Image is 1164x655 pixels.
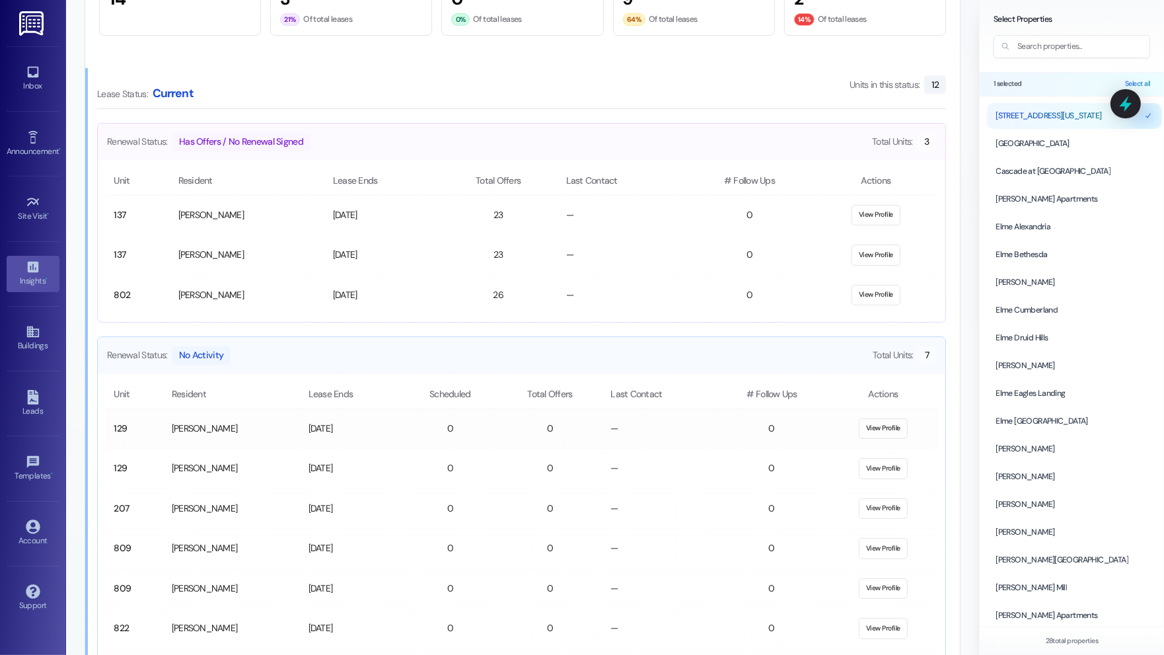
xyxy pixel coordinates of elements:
button: Elme Cumberland [987,297,1163,323]
td: 0 [402,408,499,449]
button: View Profile [859,458,908,479]
th: Lease Ends [324,167,440,195]
span: Elme Eagles Landing [996,388,1066,400]
td: 0 [499,568,602,609]
th: Resident [163,381,299,408]
td: 0 [499,609,602,649]
span: Elme Bethesda [996,249,1048,261]
td: [DATE] [299,609,402,649]
button: [PERSON_NAME] [987,270,1163,295]
td: 0 [686,235,813,276]
span: [PERSON_NAME] [996,527,1055,539]
th: Lease Ends [299,381,402,408]
td: — [602,568,715,609]
th: Total Offers [440,167,557,195]
span: Elme Alexandria [996,221,1051,233]
td: [DATE] [299,408,402,449]
td: 0 [499,408,602,449]
button: [PERSON_NAME] Apartments [987,603,1163,629]
td: 0 [686,195,813,235]
button: [PERSON_NAME] Mill [987,575,1163,601]
img: ResiDesk Logo [19,11,46,36]
button: [PERSON_NAME] [987,436,1163,462]
td: 0 [402,609,499,649]
td: — [557,195,686,235]
span: Total Units: [873,348,914,362]
button: [PERSON_NAME][GEOGRAPHIC_DATA] [987,547,1163,573]
td: — [557,235,686,276]
td: 0 [715,529,828,569]
button: View Profile [859,418,908,440]
div: 64% [623,13,645,26]
span: Lease Status: [97,87,148,101]
button: [PERSON_NAME] Apartments [987,186,1163,212]
td: [DATE] [324,195,440,235]
a: Templates • [7,451,59,486]
td: [PERSON_NAME] [169,195,324,235]
span: Has Offers / No Renewal Signed [172,133,310,151]
td: 822 [105,609,163,649]
button: [STREET_ADDRESS][US_STATE] [987,103,1163,129]
span: [GEOGRAPHIC_DATA] [996,138,1070,150]
td: 0 [402,568,499,609]
span: [PERSON_NAME] Apartments [996,194,1098,206]
button: Elme Eagles Landing [987,381,1163,406]
div: 3 [918,133,936,151]
th: Unit [105,381,163,408]
td: 0 [715,568,828,609]
button: View Profile [852,245,901,266]
th: # Follow Ups [715,381,828,408]
td: [PERSON_NAME] [163,408,299,449]
td: 809 [105,529,163,569]
button: View Profile [859,618,908,639]
td: 0 [715,449,828,489]
span: [PERSON_NAME] Mill [996,582,1068,594]
a: Account [7,516,59,551]
span: No Activity [172,346,231,365]
td: 0 [402,449,499,489]
a: Site Visit • [7,191,59,227]
span: Elme Druid Hills [996,332,1048,344]
td: 0 [499,488,602,529]
span: Total Units: [872,135,913,149]
td: 0 [686,275,813,315]
button: View Profile [852,285,901,306]
button: [PERSON_NAME] [987,520,1163,545]
span: Of total leases [303,14,352,26]
td: — [602,488,715,529]
input: Search properties... [994,35,1150,58]
td: 0 [715,609,828,649]
td: [DATE] [299,568,402,609]
span: Units in this status: [850,78,920,92]
a: Leads [7,386,59,422]
a: Buildings [7,321,59,356]
td: [PERSON_NAME] [163,568,299,609]
td: — [557,275,686,315]
span: Of total leases [649,14,698,26]
span: [STREET_ADDRESS][US_STATE] [996,110,1102,122]
th: Last Contact [557,167,686,195]
span: [PERSON_NAME] Apartments [996,610,1098,622]
th: Unit [105,167,169,195]
td: [PERSON_NAME] [163,488,299,529]
th: Total Offers [499,381,602,408]
button: View Profile [852,205,901,226]
span: Of total leases [818,14,867,26]
td: 129 [105,408,163,449]
td: 0 [402,529,499,569]
span: [PERSON_NAME][GEOGRAPHIC_DATA] [996,555,1129,566]
th: Actions [813,167,938,195]
td: [PERSON_NAME] [169,275,324,315]
span: [PERSON_NAME] [996,360,1055,372]
h3: Select Properties [994,14,1150,26]
span: • [51,469,53,479]
button: View Profile [859,498,908,520]
th: Scheduled [402,381,499,408]
td: 0 [715,408,828,449]
button: [PERSON_NAME] [987,353,1163,379]
button: [PERSON_NAME] [987,464,1163,490]
span: [PERSON_NAME] [996,443,1055,455]
div: 21% [280,13,300,26]
button: [PERSON_NAME] [987,492,1163,518]
td: — [602,408,715,449]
